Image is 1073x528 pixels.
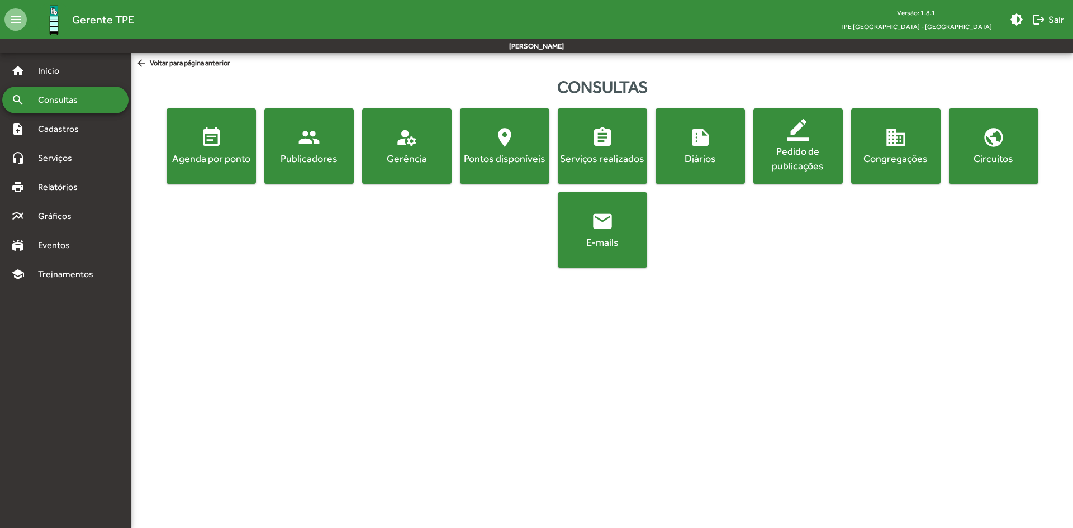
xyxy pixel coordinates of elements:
[264,108,354,184] button: Publicadores
[982,126,1005,149] mat-icon: public
[493,126,516,149] mat-icon: location_on
[831,20,1001,34] span: TPE [GEOGRAPHIC_DATA] - [GEOGRAPHIC_DATA]
[31,151,87,165] span: Serviços
[4,8,27,31] mat-icon: menu
[72,11,134,28] span: Gerente TPE
[851,108,941,184] button: Congregações
[31,64,75,78] span: Início
[558,108,647,184] button: Serviços realizados
[11,93,25,107] mat-icon: search
[298,126,320,149] mat-icon: people
[1032,13,1046,26] mat-icon: logout
[885,126,907,149] mat-icon: domain
[11,239,25,252] mat-icon: stadium
[558,192,647,268] button: E-mails
[136,58,150,70] mat-icon: arrow_back
[11,210,25,223] mat-icon: multiline_chart
[689,126,711,149] mat-icon: summarize
[396,126,418,149] mat-icon: manage_accounts
[200,126,222,149] mat-icon: event_note
[949,108,1038,184] button: Circuitos
[787,120,809,142] mat-icon: border_color
[460,108,549,184] button: Pontos disponíveis
[11,180,25,194] mat-icon: print
[131,74,1073,99] div: Consultas
[11,64,25,78] mat-icon: home
[831,6,1001,20] div: Versão: 1.8.1
[31,93,92,107] span: Consultas
[462,151,547,165] div: Pontos disponíveis
[560,235,645,249] div: E-mails
[560,151,645,165] div: Serviços realizados
[27,2,134,38] a: Gerente TPE
[11,268,25,281] mat-icon: school
[951,151,1036,165] div: Circuitos
[1010,13,1023,26] mat-icon: brightness_medium
[1032,9,1064,30] span: Sair
[1028,9,1069,30] button: Sair
[591,210,614,232] mat-icon: email
[31,122,93,136] span: Cadastros
[658,151,743,165] div: Diários
[31,268,107,281] span: Treinamentos
[31,180,92,194] span: Relatórios
[756,145,841,173] div: Pedido de publicações
[267,151,352,165] div: Publicadores
[136,58,230,70] span: Voltar para página anterior
[31,210,87,223] span: Gráficos
[753,108,843,184] button: Pedido de publicações
[11,151,25,165] mat-icon: headset_mic
[11,122,25,136] mat-icon: note_add
[362,108,452,184] button: Gerência
[591,126,614,149] mat-icon: assignment
[169,151,254,165] div: Agenda por ponto
[364,151,449,165] div: Gerência
[31,239,85,252] span: Eventos
[167,108,256,184] button: Agenda por ponto
[853,151,938,165] div: Congregações
[36,2,72,38] img: Logo
[656,108,745,184] button: Diários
